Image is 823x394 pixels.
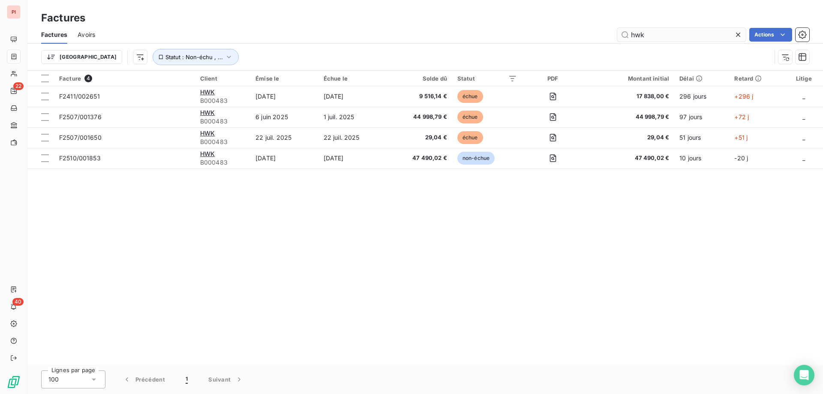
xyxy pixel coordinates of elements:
span: Factures [41,30,67,39]
span: non-échue [457,152,495,165]
td: 22 juil. 2025 [318,127,387,148]
div: PDF [527,75,578,82]
div: PI [7,5,21,19]
button: Suivant [198,370,254,388]
span: 47 490,02 € [589,154,669,162]
td: [DATE] [318,148,387,168]
span: échue [457,111,483,123]
span: 22 [13,82,24,90]
div: Montant initial [589,75,669,82]
span: F2507/001650 [59,134,102,141]
td: 51 jours [674,127,729,148]
span: HWK [200,88,215,96]
span: B000483 [200,96,245,105]
div: Retard [734,75,779,82]
span: 17 838,00 € [589,92,669,101]
span: F2510/001853 [59,154,101,162]
span: +296 j [734,93,753,100]
span: 44 998,79 € [391,113,447,121]
td: 10 jours [674,148,729,168]
span: +72 j [734,113,749,120]
span: _ [802,93,805,100]
span: 40 [12,298,24,306]
div: Échue le [324,75,381,82]
span: 1 [186,375,188,384]
span: F2411/002651 [59,93,100,100]
td: 22 juil. 2025 [250,127,318,148]
span: Facture [59,75,81,82]
span: 100 [48,375,59,384]
button: 1 [175,370,198,388]
div: Litige [790,75,818,82]
span: F2507/001376 [59,113,102,120]
button: [GEOGRAPHIC_DATA] [41,50,122,64]
span: 29,04 € [589,133,669,142]
td: [DATE] [318,86,387,107]
button: Actions [749,28,792,42]
span: B000483 [200,138,245,146]
span: 4 [84,75,92,82]
span: HWK [200,129,215,137]
span: +51 j [734,134,748,141]
span: HWK [200,109,215,116]
span: B000483 [200,158,245,167]
div: Solde dû [391,75,447,82]
div: Open Intercom Messenger [794,365,814,385]
img: Logo LeanPay [7,375,21,389]
span: Statut : Non-échu , ... [165,54,223,60]
span: 47 490,02 € [391,154,447,162]
td: [DATE] [250,86,318,107]
h3: Factures [41,10,85,26]
button: Précédent [112,370,175,388]
div: Statut [457,75,517,82]
span: -20 j [734,154,748,162]
span: HWK [200,150,215,157]
td: 97 jours [674,107,729,127]
span: 9 516,14 € [391,92,447,101]
td: 6 juin 2025 [250,107,318,127]
span: Avoirs [78,30,95,39]
span: 44 998,79 € [589,113,669,121]
td: [DATE] [250,148,318,168]
td: 296 jours [674,86,729,107]
span: 29,04 € [391,133,447,142]
span: échue [457,90,483,103]
span: _ [802,113,805,120]
span: _ [802,134,805,141]
button: Statut : Non-échu , ... [153,49,239,65]
div: Délai [679,75,724,82]
span: échue [457,131,483,144]
div: Client [200,75,245,82]
span: _ [802,154,805,162]
input: Rechercher [617,28,746,42]
div: Émise le [255,75,313,82]
span: B000483 [200,117,245,126]
td: 1 juil. 2025 [318,107,387,127]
